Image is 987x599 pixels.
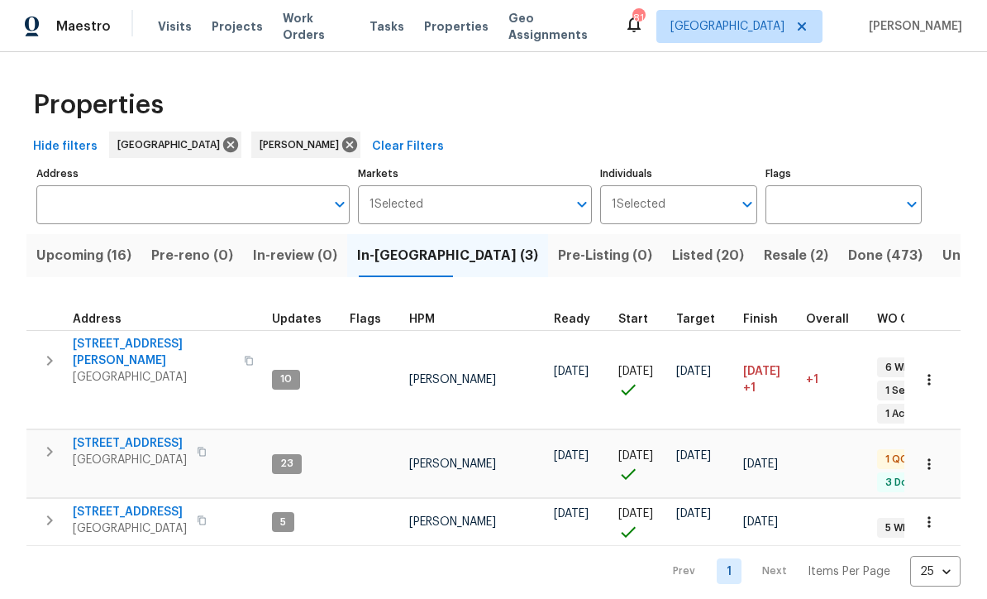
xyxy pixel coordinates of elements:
span: Flags [350,314,381,325]
td: Project started on time [612,330,670,429]
span: 3 Done [879,476,927,490]
span: [GEOGRAPHIC_DATA] [73,520,187,537]
span: In-review (0) [253,244,337,267]
div: Actual renovation start date [618,314,663,325]
span: Clear Filters [372,137,444,157]
button: Clear Filters [365,132,451,162]
span: Pre-reno (0) [151,244,233,267]
button: Open [570,193,594,216]
span: Address [73,314,122,325]
span: WO Completion [877,314,968,325]
span: Ready [554,314,590,325]
span: Listed (20) [672,244,744,267]
div: [PERSON_NAME] [251,132,360,158]
div: [GEOGRAPHIC_DATA] [109,132,241,158]
p: Items Per Page [808,563,890,580]
span: +1 [806,374,818,386]
span: [GEOGRAPHIC_DATA] [117,137,226,153]
span: [DATE] [743,366,780,377]
span: [DATE] [618,508,653,520]
span: Hide filters [33,137,98,157]
span: [PERSON_NAME] [260,137,346,153]
span: Visits [158,18,192,35]
div: 81 [632,10,644,26]
span: Start [618,314,648,325]
label: Markets [358,169,593,179]
span: [DATE] [554,366,589,377]
span: Upcoming (16) [36,244,131,267]
span: [PERSON_NAME] [862,18,962,35]
span: 1 Selected [370,198,423,212]
span: 5 WIP [879,521,918,535]
span: Projects [212,18,263,35]
span: [DATE] [676,450,711,462]
span: 1 Selected [612,198,665,212]
span: [DATE] [618,366,653,377]
span: Properties [33,97,164,113]
div: Earliest renovation start date (first business day after COE or Checkout) [554,314,605,325]
span: Overall [806,314,849,325]
span: [GEOGRAPHIC_DATA] [73,452,187,468]
label: Individuals [600,169,756,179]
div: Days past target finish date [806,314,864,325]
div: 25 [910,550,961,593]
span: Geo Assignments [508,10,604,43]
span: [PERSON_NAME] [409,374,496,386]
span: 5 [274,515,293,530]
span: [STREET_ADDRESS] [73,435,187,452]
span: Tasks [370,21,404,32]
td: Project started on time [612,430,670,498]
a: Goto page 1 [717,558,741,584]
span: Resale (2) [764,244,828,267]
td: Project started on time [612,499,670,546]
span: [DATE] [554,508,589,520]
button: Hide filters [26,132,104,162]
span: [PERSON_NAME] [409,458,496,470]
span: Work Orders [283,10,350,43]
span: Maestro [56,18,111,35]
label: Address [36,169,350,179]
span: Finish [743,314,778,325]
span: [DATE] [676,366,711,377]
span: In-[GEOGRAPHIC_DATA] (3) [357,244,538,267]
button: Open [736,193,759,216]
label: Flags [765,169,922,179]
span: 1 Accepted [879,407,948,421]
span: 6 WIP [879,361,918,375]
span: [DATE] [743,458,778,470]
span: [DATE] [618,450,653,462]
span: [STREET_ADDRESS] [73,504,187,520]
span: [DATE] [743,516,778,528]
span: 1 QC [879,453,914,467]
span: [STREET_ADDRESS][PERSON_NAME] [73,336,234,369]
span: Target [676,314,715,325]
span: 10 [274,372,298,386]
span: Updates [272,314,322,325]
span: Pre-Listing (0) [558,244,652,267]
span: +1 [743,380,756,396]
nav: Pagination Navigation [657,556,961,587]
span: 1 Sent [879,384,923,398]
button: Open [900,193,923,216]
div: Target renovation project end date [676,314,730,325]
button: Open [328,193,351,216]
span: Properties [424,18,489,35]
span: [DATE] [554,450,589,462]
div: Projected renovation finish date [743,314,793,325]
span: [DATE] [676,508,711,520]
span: 23 [274,457,300,471]
span: [GEOGRAPHIC_DATA] [73,369,234,386]
span: HPM [409,314,435,325]
span: [GEOGRAPHIC_DATA] [670,18,784,35]
span: Done (473) [848,244,923,267]
span: [PERSON_NAME] [409,516,496,528]
td: Scheduled to finish 1 day(s) late [737,330,799,429]
td: 1 day(s) past target finish date [799,330,870,429]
